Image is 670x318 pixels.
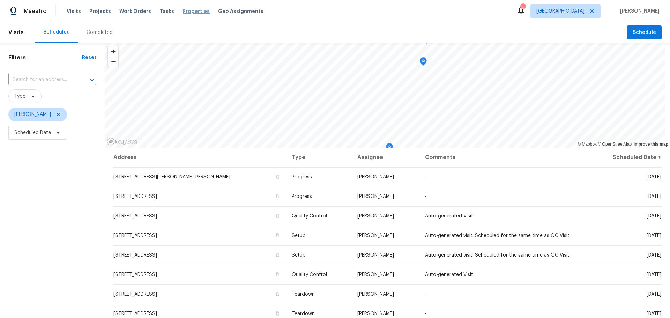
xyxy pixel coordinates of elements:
th: Scheduled Date ↑ [584,148,662,167]
div: Map marker [420,57,427,68]
span: [DATE] [647,292,661,297]
div: 15 [520,4,525,11]
span: Auto-generated Visit [425,272,473,277]
th: Assignee [352,148,419,167]
span: Auto-generated visit. Scheduled for the same time as QC Visit. [425,233,571,238]
span: Setup [292,253,306,258]
span: Maestro [24,8,47,15]
span: Geo Assignments [218,8,263,15]
span: [STREET_ADDRESS] [113,253,157,258]
span: Visits [8,25,24,40]
h1: Filters [8,54,82,61]
a: Mapbox [578,142,597,147]
a: OpenStreetMap [598,142,632,147]
span: Type [14,93,25,100]
div: Reset [82,54,96,61]
span: - [425,175,427,179]
span: Visits [67,8,81,15]
input: Search for an address... [8,74,77,85]
button: Zoom out [108,57,118,67]
span: [PERSON_NAME] [14,111,51,118]
a: Improve this map [634,142,668,147]
span: [PERSON_NAME] [357,194,394,199]
span: [STREET_ADDRESS] [113,233,157,238]
span: [STREET_ADDRESS] [113,311,157,316]
button: Copy Address [274,213,281,219]
span: Progress [292,175,312,179]
span: [PERSON_NAME] [357,272,394,277]
div: Scheduled [43,29,70,36]
span: Projects [89,8,111,15]
span: - [425,311,427,316]
span: [PERSON_NAME] [357,175,394,179]
button: Copy Address [274,252,281,258]
span: [DATE] [647,175,661,179]
span: - [425,194,427,199]
th: Comments [419,148,584,167]
button: Copy Address [274,271,281,278]
div: Map marker [386,143,393,154]
span: Quality Control [292,214,327,219]
span: - [425,292,427,297]
span: Teardown [292,311,315,316]
span: Setup [292,233,306,238]
span: Properties [183,8,210,15]
button: Copy Address [274,193,281,199]
span: Auto-generated Visit [425,214,473,219]
span: Progress [292,194,312,199]
th: Type [286,148,352,167]
button: Copy Address [274,232,281,238]
span: [GEOGRAPHIC_DATA] [536,8,585,15]
div: Completed [87,29,113,36]
span: [STREET_ADDRESS][PERSON_NAME][PERSON_NAME] [113,175,230,179]
span: Auto-generated visit. Scheduled for the same time as QC Visit. [425,253,571,258]
button: Schedule [627,25,662,40]
span: [STREET_ADDRESS] [113,272,157,277]
span: [STREET_ADDRESS] [113,292,157,297]
button: Copy Address [274,310,281,317]
span: [PERSON_NAME] [357,253,394,258]
button: Zoom in [108,46,118,57]
span: [PERSON_NAME] [357,292,394,297]
span: [DATE] [647,311,661,316]
button: Copy Address [274,291,281,297]
span: [STREET_ADDRESS] [113,214,157,219]
span: Scheduled Date [14,129,51,136]
span: [STREET_ADDRESS] [113,194,157,199]
canvas: Map [105,43,665,148]
a: Mapbox homepage [107,138,137,146]
span: [DATE] [647,194,661,199]
span: Teardown [292,292,315,297]
span: Work Orders [119,8,151,15]
span: [DATE] [647,272,661,277]
span: Quality Control [292,272,327,277]
span: Tasks [159,9,174,14]
span: [DATE] [647,233,661,238]
span: [PERSON_NAME] [357,214,394,219]
button: Open [87,75,97,85]
span: [DATE] [647,253,661,258]
span: [PERSON_NAME] [357,233,394,238]
span: [DATE] [647,214,661,219]
span: Schedule [633,28,656,37]
span: [PERSON_NAME] [617,8,660,15]
span: [PERSON_NAME] [357,311,394,316]
button: Copy Address [274,173,281,180]
th: Address [113,148,286,167]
